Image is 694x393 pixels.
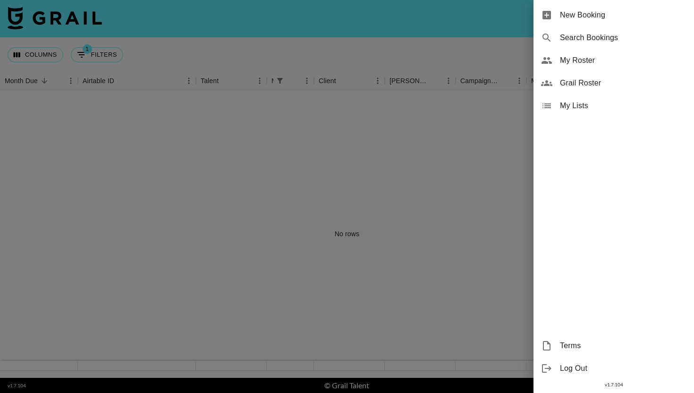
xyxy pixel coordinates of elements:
[560,77,686,89] span: Grail Roster
[560,100,686,111] span: My Lists
[533,357,694,380] div: Log Out
[533,94,694,117] div: My Lists
[560,9,686,21] span: New Booking
[533,72,694,94] div: Grail Roster
[560,55,686,66] span: My Roster
[560,32,686,43] span: Search Bookings
[560,363,686,374] span: Log Out
[533,26,694,49] div: Search Bookings
[533,49,694,72] div: My Roster
[533,334,694,357] div: Terms
[533,4,694,26] div: New Booking
[560,340,686,351] span: Terms
[533,380,694,390] div: v 1.7.104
